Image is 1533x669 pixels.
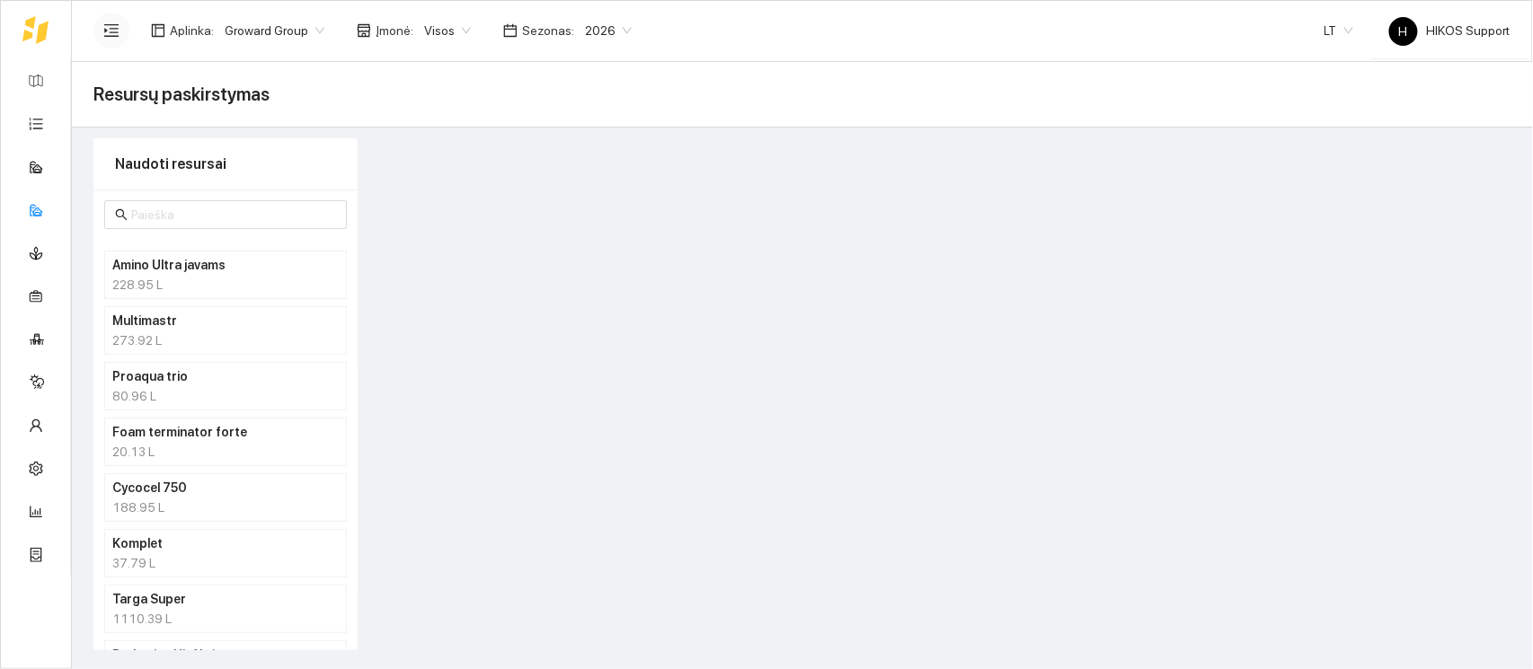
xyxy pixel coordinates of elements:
[522,21,574,40] span: Sezonas :
[93,80,270,109] span: Resursų paskirstymas
[112,645,292,665] h4: Barbarian Hi-Aktiv
[376,21,413,40] span: Įmonė :
[112,609,339,629] div: 1110.39 L
[112,255,292,275] h4: Amino Ultra javams
[112,497,339,517] div: 188.95 L
[131,205,336,224] input: Paieška
[424,17,471,44] span: Visos
[170,21,214,40] span: Aplinka :
[112,386,339,406] div: 80.96 L
[112,275,339,295] div: 228.95 L
[112,366,292,386] h4: Proaqua trio
[112,311,292,330] h4: Multimastr
[1325,17,1353,44] span: LT
[225,17,324,44] span: Groward Group
[112,422,292,442] h4: Foam terminator forte
[357,23,371,38] span: shop
[585,17,632,44] span: 2026
[1389,23,1511,38] span: HIKOS Support
[112,533,292,553] h4: Komplet
[112,330,339,350] div: 273.92 L
[112,478,292,497] h4: Cycocel 750
[1399,17,1408,46] span: H
[115,208,128,221] span: search
[112,589,292,609] h4: Targa Super
[93,13,129,48] button: menu-unfold
[112,442,339,462] div: 20.13 L
[115,138,336,189] div: Naudoti resursai
[503,23,518,38] span: calendar
[103,22,120,39] span: menu-unfold
[151,23,165,38] span: layout
[112,553,339,573] div: 37.79 L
